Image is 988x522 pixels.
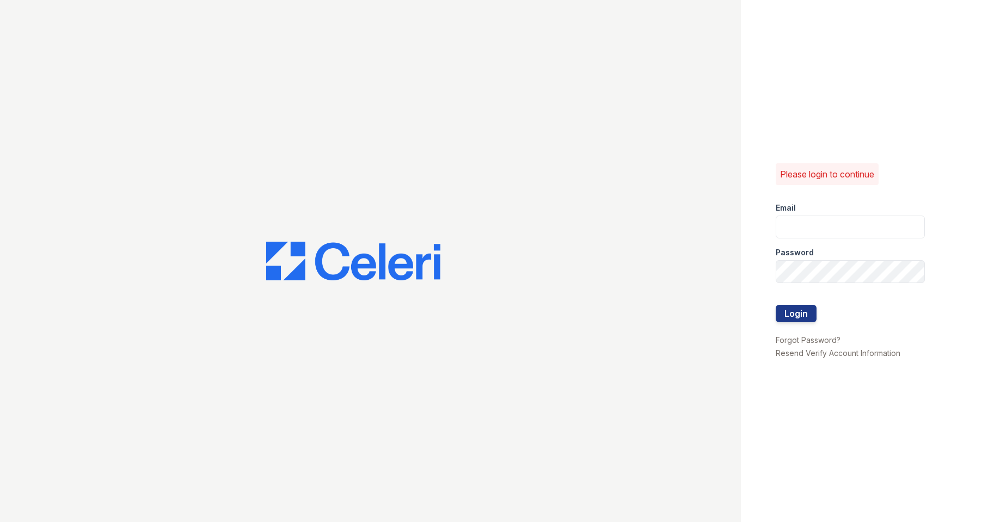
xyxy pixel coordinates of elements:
img: CE_Logo_Blue-a8612792a0a2168367f1c8372b55b34899dd931a85d93a1a3d3e32e68fde9ad4.png [266,242,440,281]
a: Forgot Password? [776,335,840,345]
p: Please login to continue [780,168,874,181]
label: Email [776,202,796,213]
label: Password [776,247,814,258]
button: Login [776,305,817,322]
a: Resend Verify Account Information [776,348,900,358]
